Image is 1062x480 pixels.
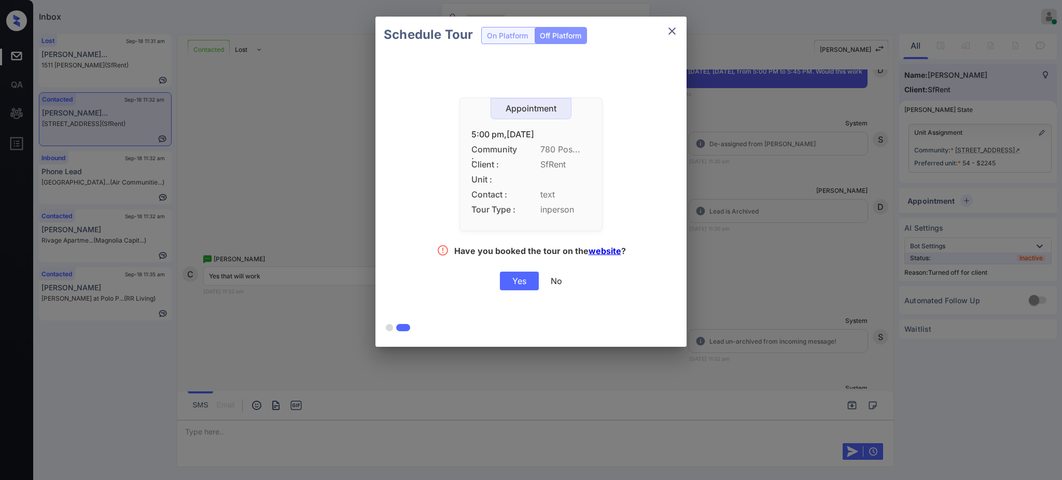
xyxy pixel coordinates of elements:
[375,17,481,53] h2: Schedule Tour
[551,276,562,286] div: No
[540,160,591,170] span: SfRent
[491,104,571,114] div: Appointment
[471,160,518,170] span: Client :
[471,175,518,185] span: Unit :
[662,21,682,41] button: close
[540,190,591,200] span: text
[454,246,626,259] div: Have you booked the tour on the ?
[471,145,518,154] span: Community :
[500,272,539,290] div: Yes
[471,205,518,215] span: Tour Type :
[589,246,621,256] a: website
[471,130,591,139] div: 5:00 pm,[DATE]
[471,190,518,200] span: Contact :
[540,205,591,215] span: inperson
[540,145,591,154] span: 780 Pos...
